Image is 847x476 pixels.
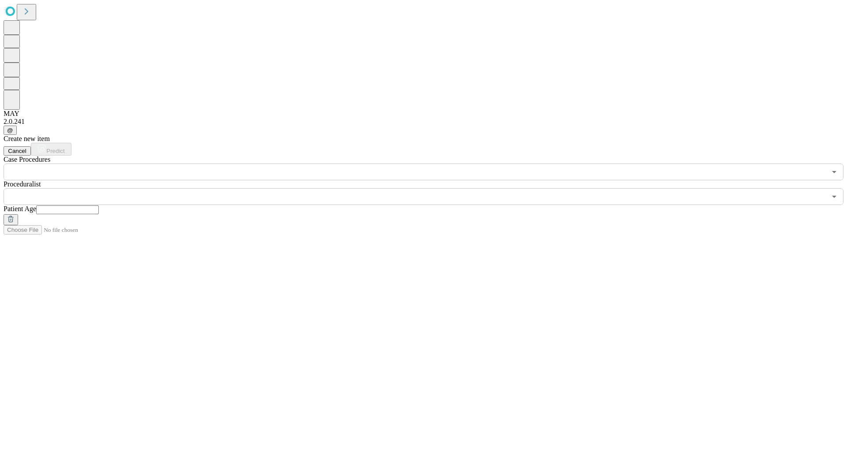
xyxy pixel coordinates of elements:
[8,148,26,154] span: Cancel
[4,118,843,126] div: 2.0.241
[4,205,36,212] span: Patient Age
[7,127,13,134] span: @
[4,146,31,156] button: Cancel
[4,156,50,163] span: Scheduled Procedure
[828,166,840,178] button: Open
[46,148,64,154] span: Predict
[4,110,843,118] div: MAY
[4,126,17,135] button: @
[828,190,840,203] button: Open
[31,143,71,156] button: Predict
[4,180,41,188] span: Proceduralist
[4,135,50,142] span: Create new item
